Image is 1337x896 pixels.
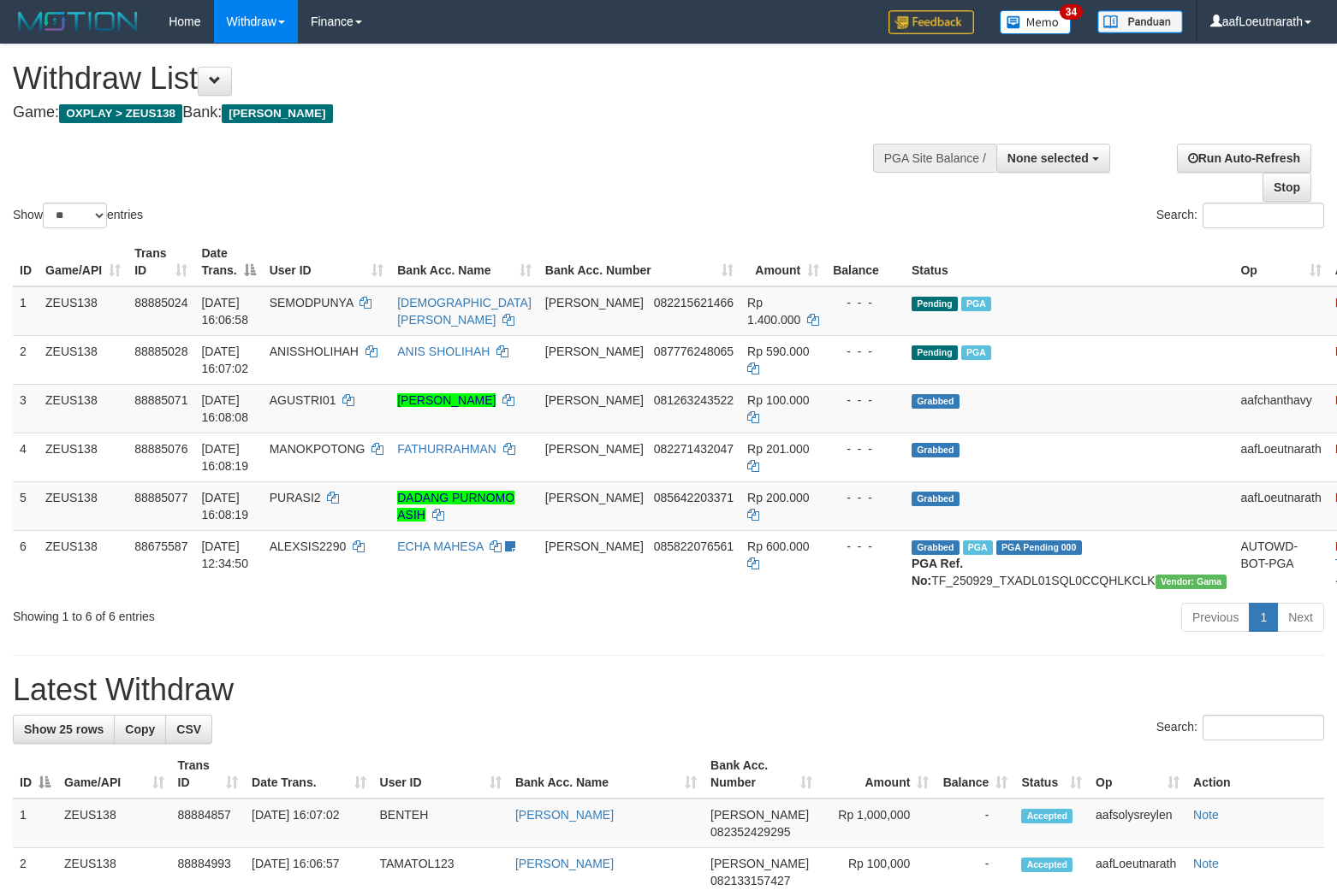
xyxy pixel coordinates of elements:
[263,238,391,286] th: User ID: activate to sort column ascending
[245,750,372,799] th: Date Trans.: activate to sort column ascending
[1181,603,1250,632] a: Previous
[13,481,39,530] td: 5
[39,433,128,481] td: ZEUS138
[1060,4,1083,20] span: 34
[888,10,974,34] img: Feedback.jpg
[710,808,809,822] span: [PERSON_NAME]
[1007,151,1089,165] span: None selected
[114,715,166,744] a: Copy
[654,296,734,309] span: Copy 082215621466 to clipboard
[747,539,809,553] span: Rp 600.000
[24,722,104,736] span: Show 25 rows
[13,750,57,799] th: ID: activate to sort column descending
[39,335,128,384] td: ZEUS138
[747,442,809,456] span: Rp 201.000
[270,345,359,358] span: ANISSHOLIHAH
[171,750,246,799] th: Trans ID: activate to sort column ascending
[171,799,246,848] td: 88884857
[961,297,991,311] span: Marked by aafsolysreylen
[1156,715,1324,740] label: Search:
[747,345,809,358] span: Rp 590.000
[176,722,201,736] span: CSV
[654,345,734,358] span: Copy 087776248065 to clipboard
[833,294,898,311] div: - - -
[704,750,819,799] th: Bank Acc. Number: activate to sort column ascending
[826,238,905,286] th: Balance
[194,238,262,286] th: Date Trans.: activate to sort column descending
[128,238,194,286] th: Trans ID: activate to sort column ascending
[373,799,508,848] td: BENTEH
[936,750,1014,799] th: Balance: activate to sort column ascending
[747,393,809,407] span: Rp 100.000
[13,601,544,625] div: Showing 1 to 6 of 6 entries
[819,799,936,848] td: Rp 1,000,000
[39,286,128,336] td: ZEUS138
[545,393,644,407] span: [PERSON_NAME]
[39,238,128,286] th: Game/API: activate to sort column ascending
[1193,857,1219,870] a: Note
[1233,433,1328,481] td: aafLoeutnarath
[1097,10,1183,33] img: panduan.png
[397,345,490,358] a: ANIS SHOLIHAH
[996,540,1082,555] span: PGA Pending
[508,750,704,799] th: Bank Acc. Name: activate to sort column ascending
[873,144,996,173] div: PGA Site Balance /
[996,144,1110,173] button: None selected
[1263,173,1311,202] a: Stop
[654,491,734,504] span: Copy 085642203371 to clipboard
[13,62,874,96] h1: Withdraw List
[912,297,958,311] span: Pending
[833,392,898,409] div: - - -
[545,539,644,553] span: [PERSON_NAME]
[39,530,128,596] td: ZEUS138
[740,238,826,286] th: Amount: activate to sort column ascending
[905,530,1234,596] td: TF_250929_TXADL01SQL0CCQHLKCLK
[39,384,128,433] td: ZEUS138
[270,491,321,504] span: PURASI2
[201,442,248,473] span: [DATE] 16:08:19
[1014,750,1089,799] th: Status: activate to sort column ascending
[245,799,372,848] td: [DATE] 16:07:02
[13,104,874,121] h4: Game: Bank:
[654,442,734,456] span: Copy 082271432047 to clipboard
[134,539,187,553] span: 88675587
[654,393,734,407] span: Copy 081263243522 to clipboard
[201,539,248,570] span: [DATE] 12:34:50
[545,296,644,309] span: [PERSON_NAME]
[57,799,171,848] td: ZEUS138
[1021,809,1073,823] span: Accepted
[819,750,936,799] th: Amount: activate to sort column ascending
[1233,481,1328,530] td: aafLoeutnarath
[710,857,809,870] span: [PERSON_NAME]
[1156,203,1324,228] label: Search:
[912,540,960,555] span: Grabbed
[963,540,993,555] span: Marked by aafpengsreynich
[833,489,898,506] div: - - -
[1203,203,1324,228] input: Search:
[270,539,347,553] span: ALEXSIS2290
[134,491,187,504] span: 88885077
[1193,808,1219,822] a: Note
[201,491,248,522] span: [DATE] 16:08:19
[833,538,898,555] div: - - -
[905,238,1234,286] th: Status
[201,296,248,327] span: [DATE] 16:06:58
[13,286,39,336] td: 1
[1089,799,1186,848] td: aafsolysreylen
[1177,144,1311,173] a: Run Auto-Refresh
[57,750,171,799] th: Game/API: activate to sort column ascending
[397,539,483,553] a: ECHA MAHESA
[1249,603,1278,632] a: 1
[747,491,809,504] span: Rp 200.000
[1277,603,1324,632] a: Next
[13,335,39,384] td: 2
[270,393,336,407] span: AGUSTRI01
[833,440,898,457] div: - - -
[13,715,115,744] a: Show 25 rows
[1186,750,1324,799] th: Action
[39,481,128,530] td: ZEUS138
[747,296,800,327] span: Rp 1.400.000
[134,296,187,309] span: 88885024
[373,750,508,799] th: User ID: activate to sort column ascending
[59,104,182,123] span: OXPLAY > ZEUS138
